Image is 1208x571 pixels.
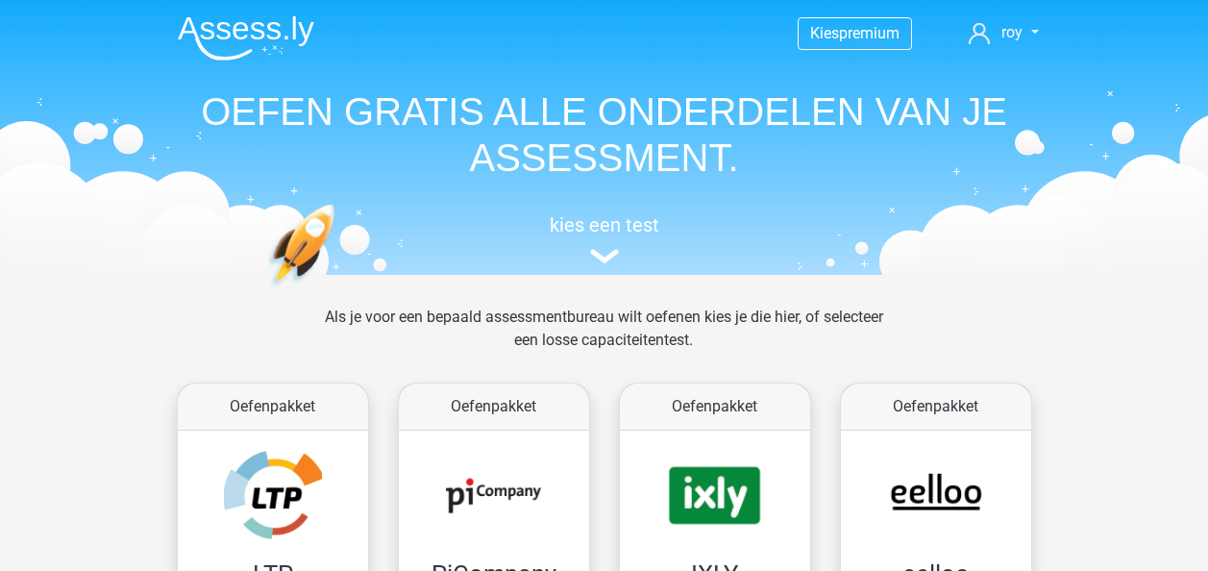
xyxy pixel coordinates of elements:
[268,204,409,378] img: oefenen
[162,213,1047,236] h5: kies een test
[162,213,1047,264] a: kies een test
[1001,23,1023,41] span: roy
[839,24,900,42] span: premium
[810,24,839,42] span: Kies
[309,306,899,375] div: Als je voor een bepaald assessmentbureau wilt oefenen kies je die hier, of selecteer een losse ca...
[162,88,1047,181] h1: OEFEN GRATIS ALLE ONDERDELEN VAN JE ASSESSMENT.
[590,249,619,263] img: assessment
[178,15,314,61] img: Assessly
[961,21,1046,44] a: roy
[799,20,911,46] a: Kiespremium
